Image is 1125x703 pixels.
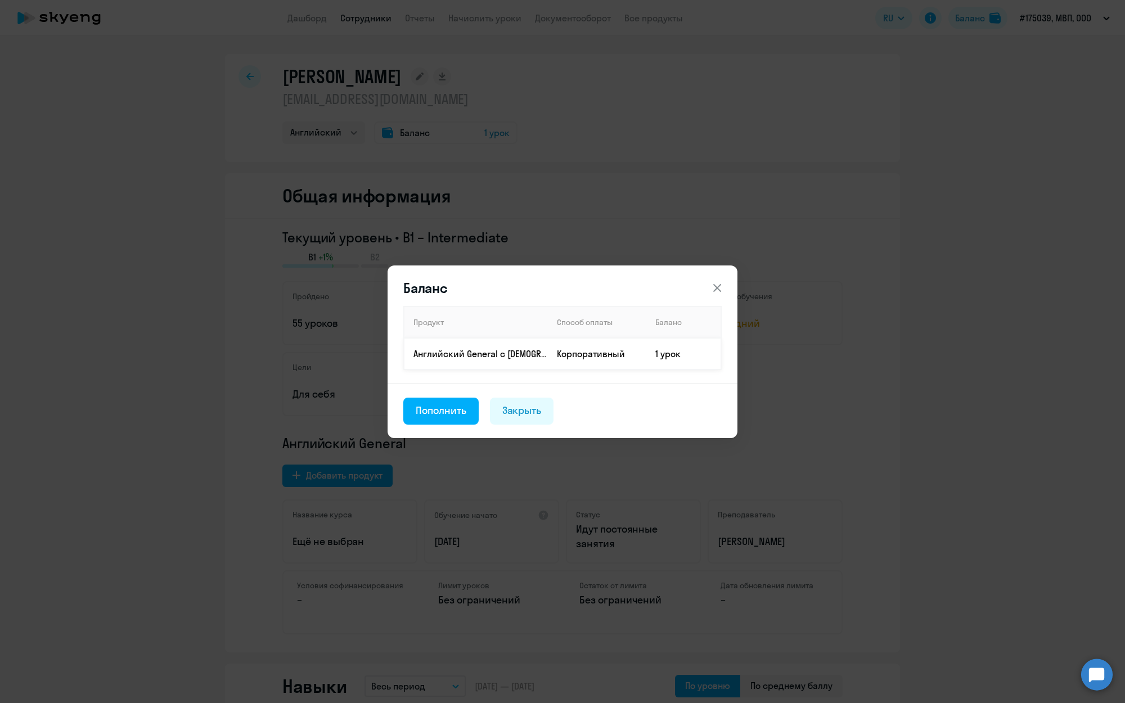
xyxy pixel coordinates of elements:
[502,403,542,418] div: Закрыть
[404,307,548,338] th: Продукт
[548,307,646,338] th: Способ оплаты
[646,338,721,369] td: 1 урок
[490,398,554,425] button: Закрыть
[416,403,466,418] div: Пополнить
[388,279,737,297] header: Баланс
[646,307,721,338] th: Баланс
[413,348,547,360] p: Английский General с [DEMOGRAPHIC_DATA] преподавателем
[403,398,479,425] button: Пополнить
[548,338,646,369] td: Корпоративный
